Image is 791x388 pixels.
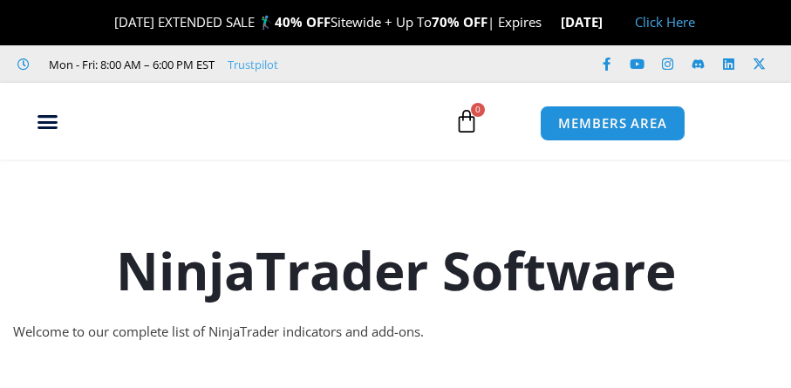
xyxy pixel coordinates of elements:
img: LogoAI | Affordable Indicators – NinjaTrader [105,90,292,153]
span: [DATE] EXTENDED SALE 🏌️‍♂️ Sitewide + Up To | Expires [96,13,560,31]
img: 🏭 [603,16,617,29]
a: 0 [428,96,505,146]
strong: 40% OFF [275,13,331,31]
h1: NinjaTrader Software [13,234,778,307]
a: Trustpilot [228,54,278,75]
a: Click Here [635,13,695,31]
span: Mon - Fri: 8:00 AM – 6:00 PM EST [44,54,215,75]
div: Welcome to our complete list of NinjaTrader indicators and add-ons. [13,320,778,344]
span: MEMBERS AREA [558,117,667,130]
img: 🎉 [100,16,113,29]
img: ⌛ [543,16,556,29]
span: 0 [471,103,485,117]
a: MEMBERS AREA [540,106,685,141]
strong: 70% OFF [432,13,488,31]
strong: [DATE] [561,13,617,31]
div: Menu Toggle [9,106,87,139]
